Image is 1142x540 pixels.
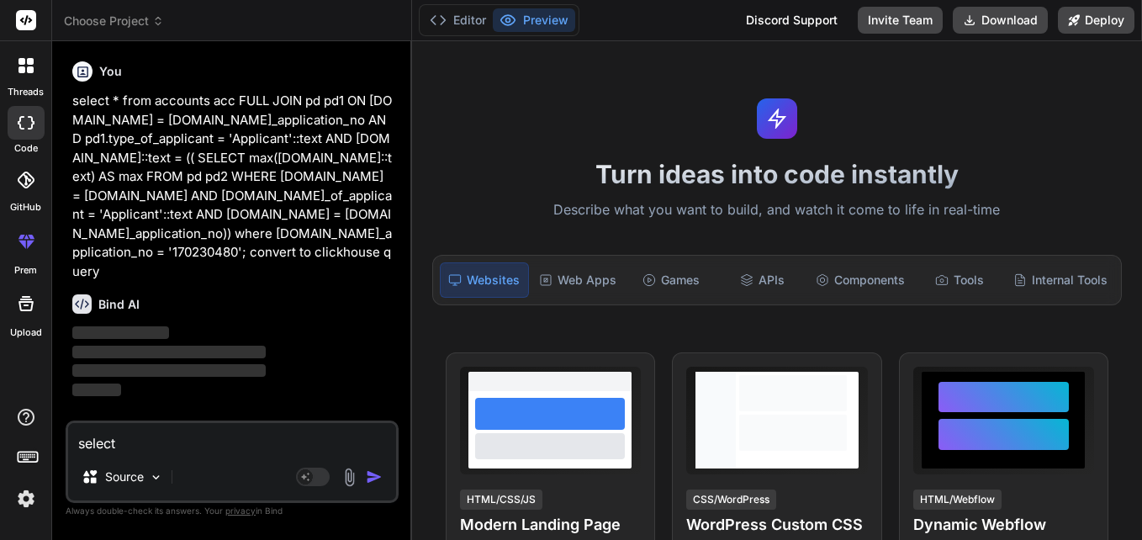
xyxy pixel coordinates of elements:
[225,506,256,516] span: privacy
[72,384,121,396] span: ‌
[686,490,776,510] div: CSS/WordPress
[10,200,41,214] label: GitHub
[422,199,1132,221] p: Describe what you want to build, and watch it come to life in real-time
[14,263,37,278] label: prem
[14,141,38,156] label: code
[627,262,715,298] div: Games
[72,326,169,339] span: ‌
[460,513,641,537] h4: Modern Landing Page
[72,364,266,377] span: ‌
[493,8,575,32] button: Preview
[440,262,530,298] div: Websites
[736,7,848,34] div: Discord Support
[532,262,623,298] div: Web Apps
[423,8,493,32] button: Editor
[718,262,806,298] div: APIs
[1007,262,1114,298] div: Internal Tools
[1058,7,1134,34] button: Deploy
[953,7,1048,34] button: Download
[10,326,42,340] label: Upload
[72,92,395,281] p: select * from accounts acc FULL JOIN pd pd1 ON [DOMAIN_NAME] = [DOMAIN_NAME]_application_no AND p...
[98,296,140,313] h6: Bind AI
[149,470,163,484] img: Pick Models
[64,13,164,29] span: Choose Project
[858,7,943,34] button: Invite Team
[913,490,1002,510] div: HTML/Webflow
[460,490,542,510] div: HTML/CSS/JS
[340,468,359,487] img: attachment
[366,469,383,485] img: icon
[809,262,912,298] div: Components
[686,513,867,537] h4: WordPress Custom CSS
[915,262,1003,298] div: Tools
[422,159,1132,189] h1: Turn ideas into code instantly
[66,503,399,519] p: Always double-check its answers. Your in Bind
[72,346,266,358] span: ‌
[8,85,44,99] label: threads
[105,469,144,485] p: Source
[99,63,122,80] h6: You
[12,484,40,513] img: settings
